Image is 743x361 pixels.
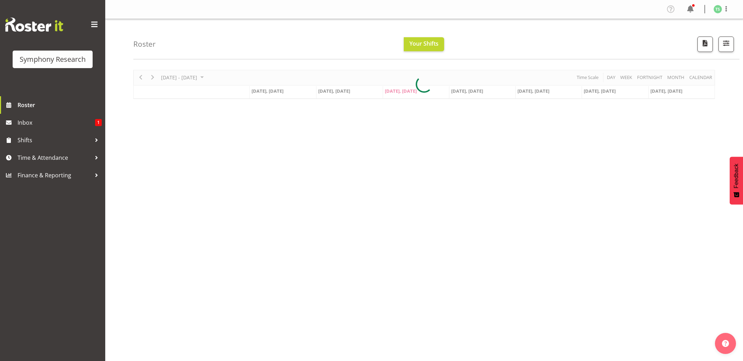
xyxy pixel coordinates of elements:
span: Shifts [18,135,91,145]
div: Symphony Research [20,54,86,65]
button: Filter Shifts [718,37,734,52]
img: tanya-stebbing1954.jpg [714,5,722,13]
span: 1 [95,119,102,126]
span: Your Shifts [409,40,439,47]
button: Download a PDF of the roster according to the set date range. [697,37,713,52]
button: Your Shifts [404,37,444,51]
img: Rosterit website logo [5,18,63,32]
span: Inbox [18,117,95,128]
span: Feedback [733,164,739,188]
span: Finance & Reporting [18,170,91,180]
span: Roster [18,100,102,110]
span: Time & Attendance [18,152,91,163]
button: Feedback - Show survey [730,157,743,204]
h4: Roster [133,40,156,48]
img: help-xxl-2.png [722,340,729,347]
